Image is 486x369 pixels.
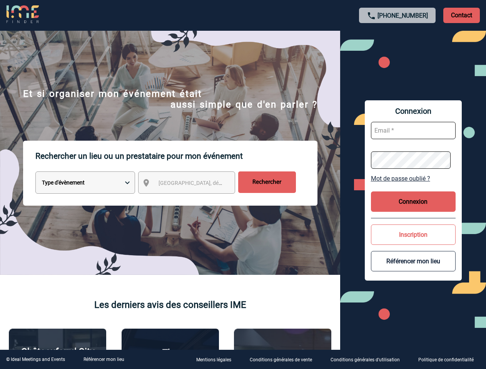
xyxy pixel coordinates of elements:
button: Inscription [371,224,456,245]
a: Politique de confidentialité [412,356,486,363]
a: Référencer mon lieu [84,357,124,362]
p: The [GEOGRAPHIC_DATA] [126,347,215,369]
a: Conditions générales d'utilisation [324,356,412,363]
span: Connexion [371,106,456,116]
p: Agence 2ISD [256,348,309,359]
button: Connexion [371,191,456,212]
div: © Ideal Meetings and Events [6,357,65,362]
input: Rechercher [238,171,296,193]
img: call-24-px.png [367,11,376,20]
a: Conditions générales de vente [244,356,324,363]
p: Conditions générales de vente [250,357,312,363]
input: Email * [371,122,456,139]
p: Rechercher un lieu ou un prestataire pour mon événement [35,141,317,171]
p: Contact [443,8,480,23]
p: Mentions légales [196,357,231,363]
a: [PHONE_NUMBER] [377,12,428,19]
button: Référencer mon lieu [371,251,456,271]
a: Mot de passe oublié ? [371,175,456,182]
a: Mentions légales [190,356,244,363]
p: Conditions générales d'utilisation [331,357,400,363]
p: Châteauform' City [GEOGRAPHIC_DATA] [13,346,102,368]
span: [GEOGRAPHIC_DATA], département, région... [159,180,266,186]
p: Politique de confidentialité [418,357,474,363]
